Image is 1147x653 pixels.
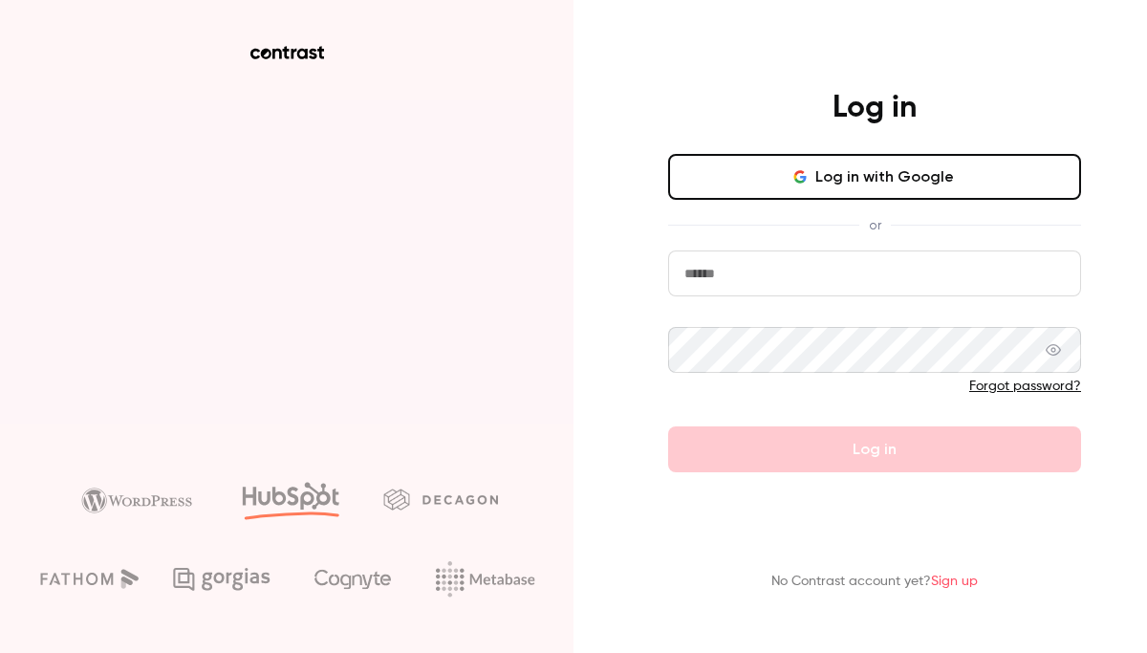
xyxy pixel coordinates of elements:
button: Log in with Google [668,154,1081,200]
a: Forgot password? [969,380,1081,393]
span: or [859,215,891,235]
img: decagon [383,489,498,510]
h4: Log in [833,89,917,127]
a: Sign up [931,575,978,588]
p: No Contrast account yet? [771,572,978,592]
